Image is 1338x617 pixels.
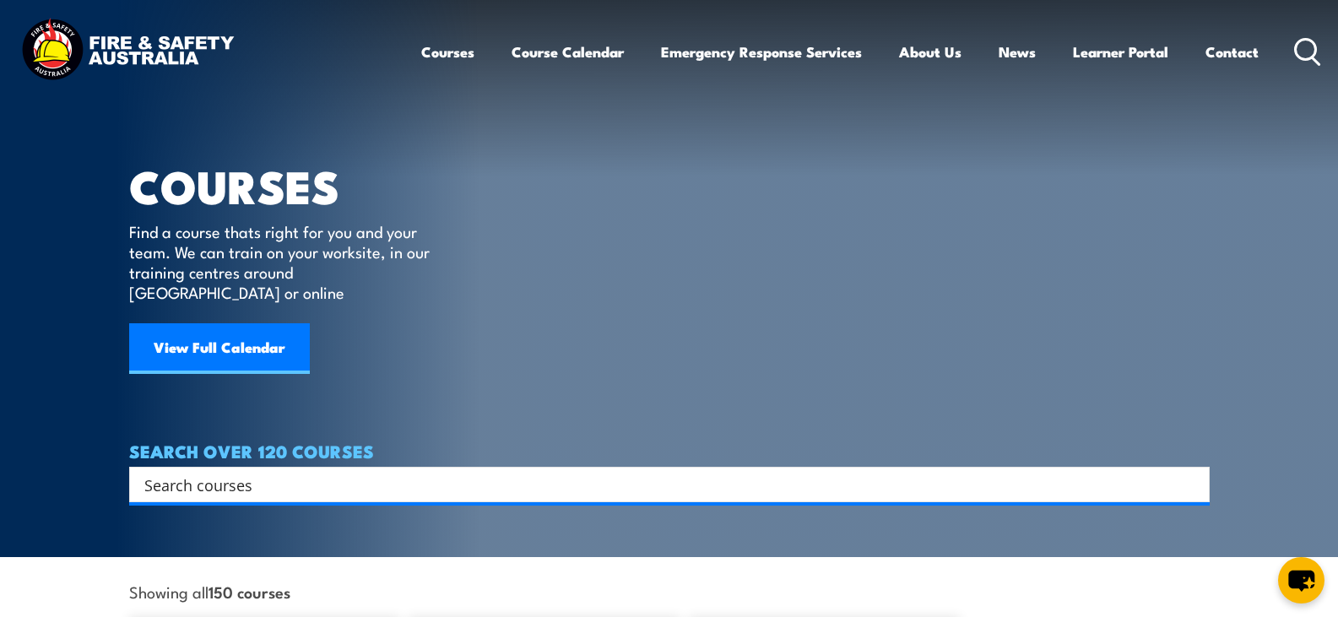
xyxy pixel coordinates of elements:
[129,441,1210,460] h4: SEARCH OVER 120 COURSES
[999,30,1036,74] a: News
[421,30,474,74] a: Courses
[144,472,1173,497] input: Search input
[899,30,962,74] a: About Us
[129,221,437,302] p: Find a course thats right for you and your team. We can train on your worksite, in our training c...
[209,580,290,603] strong: 150 courses
[129,165,454,205] h1: COURSES
[661,30,862,74] a: Emergency Response Services
[1180,473,1204,496] button: Search magnifier button
[1278,557,1324,603] button: chat-button
[1073,30,1168,74] a: Learner Portal
[1205,30,1259,74] a: Contact
[129,582,290,600] span: Showing all
[148,473,1176,496] form: Search form
[129,323,310,374] a: View Full Calendar
[512,30,624,74] a: Course Calendar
